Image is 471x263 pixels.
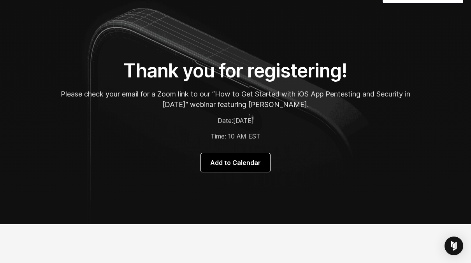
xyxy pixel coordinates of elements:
p: Please check your email for a Zoom link to our “How to Get Started with iOS App Pentesting and Se... [60,89,411,110]
a: Add to Calendar [201,153,270,172]
span: [DATE] [233,117,254,124]
div: Open Intercom Messenger [445,237,463,255]
h1: Thank you for registering! [60,59,411,82]
p: Time: 10 AM EST [60,131,411,141]
p: Date: [60,116,411,125]
span: Add to Calendar [210,158,261,167]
